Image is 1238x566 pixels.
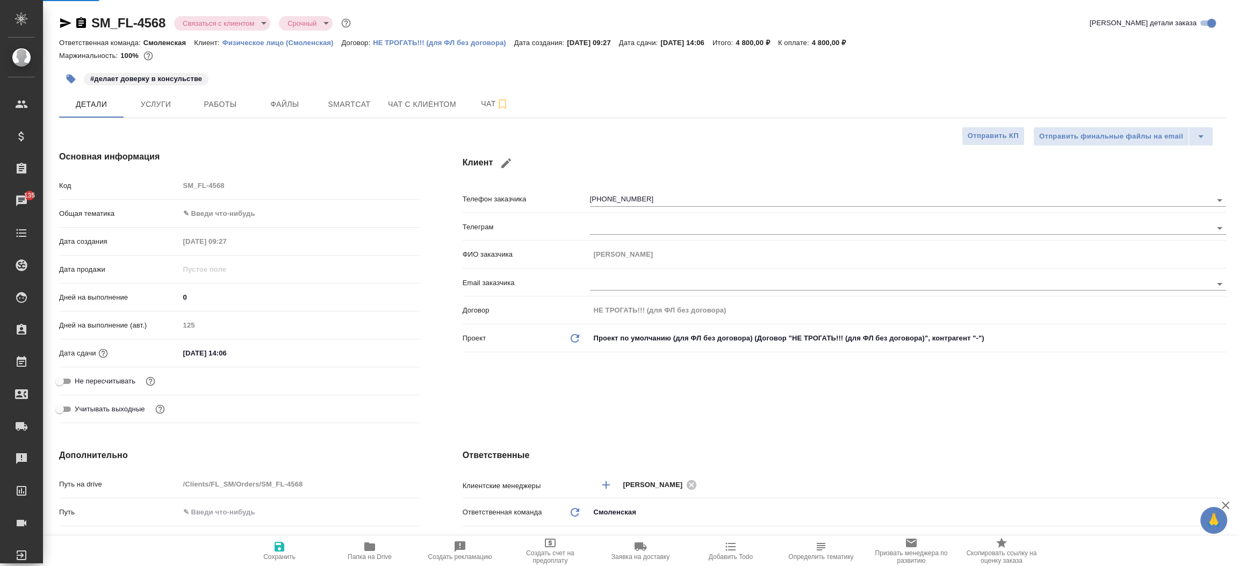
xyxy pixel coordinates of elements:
p: Дней на выполнение [59,292,179,303]
p: Договор: [342,39,373,47]
p: Направление услуг [59,535,179,546]
button: Скопировать ссылку [75,17,88,30]
button: Создать счет на предоплату [505,536,595,566]
p: Телефон заказчика [463,194,590,205]
a: 135 [3,187,40,214]
div: Смоленская [590,503,1226,521]
p: 4 800,00 ₽ [736,39,778,47]
p: Email заказчика [463,278,590,288]
span: Определить тематику [788,553,853,561]
span: Проектная группа [478,535,537,546]
p: Маржинальность: [59,52,120,60]
span: Smartcat [323,98,375,111]
span: Не пересчитывать [75,376,135,387]
span: Отправить КП [968,130,1019,142]
p: ФИО заказчика [463,249,590,260]
span: Создать счет на предоплату [512,549,589,564]
button: Заявка на доставку [595,536,686,566]
span: Скопировать ссылку на оценку заказа [963,549,1040,564]
span: Чат [469,97,521,111]
p: Договор [463,305,590,316]
p: К оплате: [778,39,812,47]
p: #делает доверку в консульстве [90,74,202,84]
button: Open [1212,221,1227,236]
button: Папка на Drive [325,536,415,566]
button: Призвать менеджера по развитию [866,536,956,566]
button: Связаться с клиентом [179,19,257,28]
div: Проект по умолчанию (для ФЛ без договора) (Договор "НЕ ТРОГАТЬ!!! (для ФЛ без договора)", контраг... [590,329,1226,347]
input: Пустое поле [179,262,273,277]
button: Open [1212,193,1227,208]
div: split button [1033,127,1213,146]
p: Клиент: [194,39,222,47]
button: Open [1212,277,1227,292]
span: Создать рекламацию [428,553,492,561]
a: Физическое лицо (Смоленская) [222,38,341,47]
button: Open [1220,484,1222,486]
span: Файлы [259,98,311,111]
svg: Подписаться [496,98,509,111]
div: [PERSON_NAME] [623,478,701,491]
span: Услуги [130,98,182,111]
p: Клиентские менеджеры [463,481,590,491]
button: Добавить тэг [59,67,83,91]
button: Сохранить [234,536,325,566]
input: Пустое поле [179,178,420,193]
p: Дата создания: [514,39,567,47]
p: Смоленская [143,39,195,47]
div: ✎ Введи что-нибудь [183,535,407,546]
a: SM_FL-4568 [91,16,165,30]
input: ✎ Введи что-нибудь [179,504,420,520]
span: Отправить финальные файлы на email [1039,130,1183,143]
p: Дата сдачи: [619,39,660,47]
h4: Основная информация [59,150,420,163]
button: Создать рекламацию [415,536,505,566]
span: Сохранить [263,553,296,561]
p: Дата продажи [59,264,179,275]
h4: Ответственные [463,449,1226,462]
p: Дней на выполнение (авт.) [59,320,179,331]
button: 0.00 RUB; [141,49,155,63]
p: Дата создания [59,236,179,247]
button: Отправить КП [962,127,1025,146]
div: ✎ Введи что-нибудь [183,208,407,219]
button: Добавить менеджера [593,472,619,498]
span: Папка на Drive [348,553,392,561]
button: Определить тематику [776,536,866,566]
p: НЕ ТРОГАТЬ!!! (для ФЛ без договора) [373,39,514,47]
button: Включи, если не хочешь, чтобы указанная дата сдачи изменилась после переставления заказа в 'Подтв... [143,374,157,388]
span: Добавить Todo [709,553,753,561]
span: 135 [18,190,42,201]
button: Доп статусы указывают на важность/срочность заказа [339,16,353,30]
span: Заявка на доставку [611,553,670,561]
button: Срочный [284,19,320,28]
span: 🙏 [1205,509,1223,532]
p: Путь на drive [59,479,179,490]
p: Общая тематика [59,208,179,219]
button: Скопировать ссылку для ЯМессенджера [59,17,72,30]
span: [PERSON_NAME] [623,480,689,490]
input: Пустое поле [590,246,1226,262]
button: Если добавить услуги и заполнить их объемом, то дата рассчитается автоматически [96,346,110,360]
input: Пустое поле [179,234,273,249]
input: ✎ Введи что-нибудь [179,289,420,305]
p: 100% [120,52,141,60]
h4: Дополнительно [59,449,420,462]
p: Дата сдачи [59,348,96,359]
p: [DATE] 14:06 [660,39,712,47]
p: Проект [463,333,486,344]
div: Связаться с клиентом [279,16,333,31]
h4: Клиент [463,150,1226,176]
button: 🙏 [1200,507,1227,534]
p: Телеграм [463,222,590,233]
span: Чат с клиентом [388,98,456,111]
p: 4 800,00 ₽ [812,39,854,47]
span: Учитывать выходные [75,404,145,415]
button: Выбери, если сб и вс нужно считать рабочими днями для выполнения заказа. [153,402,167,416]
button: Скопировать ссылку на оценку заказа [956,536,1047,566]
p: Физическое лицо (Смоленская) [222,39,341,47]
a: НЕ ТРОГАТЬ!!! (для ФЛ без договора) [373,38,514,47]
div: ✎ Введи что-нибудь [179,531,420,549]
p: Код [59,180,179,191]
input: ✎ Введи что-нибудь [179,345,273,361]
